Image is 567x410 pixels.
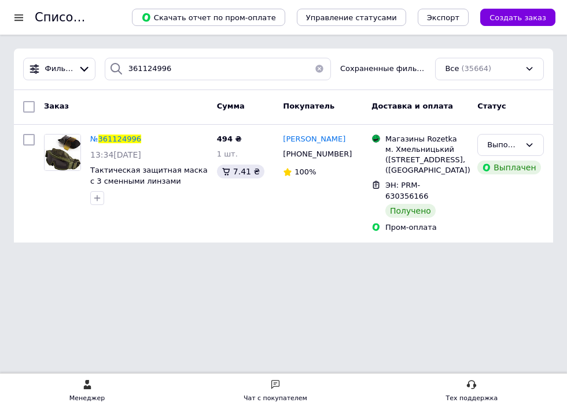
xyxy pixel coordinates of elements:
a: [PERSON_NAME] [283,134,345,145]
div: Выполнен [487,139,520,151]
span: Заказ [44,102,69,110]
button: Управление статусами [297,9,406,26]
span: 494 ₴ [217,135,242,143]
a: Тактическая защитная маска с 3 сменными линзами толщиной 3 мм Олива (сертифицирована ANSI Z87.1) [90,166,208,217]
div: 7.41 ₴ [217,165,264,178]
span: Доставка и оплата [371,102,453,110]
div: Пром-оплата [385,222,468,233]
img: Фото товару [45,135,80,170]
button: Создать заказ [480,9,555,26]
div: Магазины Rozetka [385,134,468,144]
span: 361124996 [98,135,141,143]
span: Управление статусами [306,13,397,22]
div: Выплачен [477,161,540,174]
span: Фильтры [45,64,74,74]
span: ЭН: PRM-630356166 [385,181,428,200]
input: Поиск по номеру заказа, ФИО покупателя, номеру телефона, Email, номеру накладной [105,58,331,80]
span: Скачать отчет по пром-оплате [141,12,276,23]
div: Менеджер [69,393,105,404]
span: Экспорт [427,13,459,22]
span: № [90,135,98,143]
div: м. Хмельницький ([STREET_ADDRESS], ([GEOGRAPHIC_DATA]) [385,144,468,176]
h1: Список заказов [35,10,134,24]
button: Очистить [308,58,331,80]
span: Все [445,64,459,74]
span: 100% [294,167,316,176]
span: Статус [477,102,506,110]
span: 1 шт. [217,150,238,158]
div: Получено [385,204,436,218]
button: Скачать отчет по пром-оплате [132,9,285,26]
button: Экспорт [418,9,469,26]
div: Тех поддержка [446,393,498,404]
div: Чат с покупателем [244,393,307,404]
span: 13:34[DATE] [90,150,141,159]
a: №361124996 [90,135,141,143]
span: (35664) [462,64,492,73]
a: Создать заказ [469,13,555,21]
a: Фото товару [44,134,81,171]
span: Покупатель [283,102,334,110]
span: [PHONE_NUMBER] [283,150,352,158]
span: Сохраненные фильтры: [340,64,426,74]
span: Создать заказ [489,13,546,22]
span: Сумма [217,102,245,110]
span: [PERSON_NAME] [283,135,345,143]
